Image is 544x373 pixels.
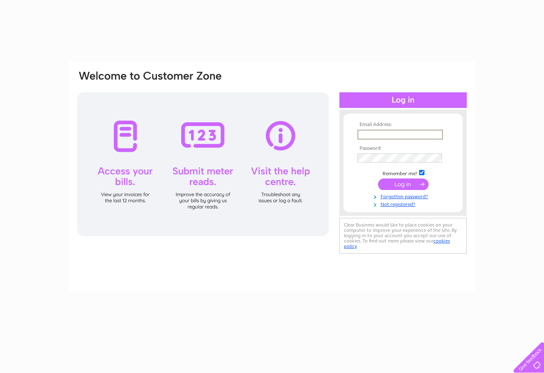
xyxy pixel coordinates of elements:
[355,169,451,177] td: Remember me?
[355,122,451,128] th: Email Address:
[339,218,467,254] div: Clear Business would like to place cookies on your computer to improve your experience of the sit...
[357,192,451,200] a: Forgotten password?
[355,146,451,151] th: Password:
[378,178,429,190] input: Submit
[357,200,451,208] a: Not registered?
[344,238,450,249] a: cookies policy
